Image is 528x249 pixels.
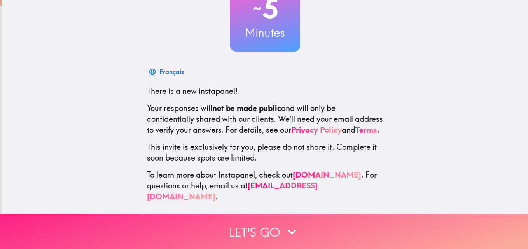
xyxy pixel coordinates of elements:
[147,64,187,80] button: Français
[147,103,383,135] p: Your responses will and will only be confidentially shared with our clients. We'll need your emai...
[147,169,383,202] p: To learn more about Instapanel, check out . For questions or help, email us at .
[291,125,342,135] a: Privacy Policy
[159,66,184,77] div: Français
[230,24,300,41] h3: Minutes
[355,125,377,135] a: Terms
[147,181,318,201] a: [EMAIL_ADDRESS][DOMAIN_NAME]
[293,170,361,180] a: [DOMAIN_NAME]
[147,86,238,96] span: There is a new instapanel!
[212,103,281,113] b: not be made public
[147,142,383,163] p: This invite is exclusively for you, please do not share it. Complete it soon because spots are li...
